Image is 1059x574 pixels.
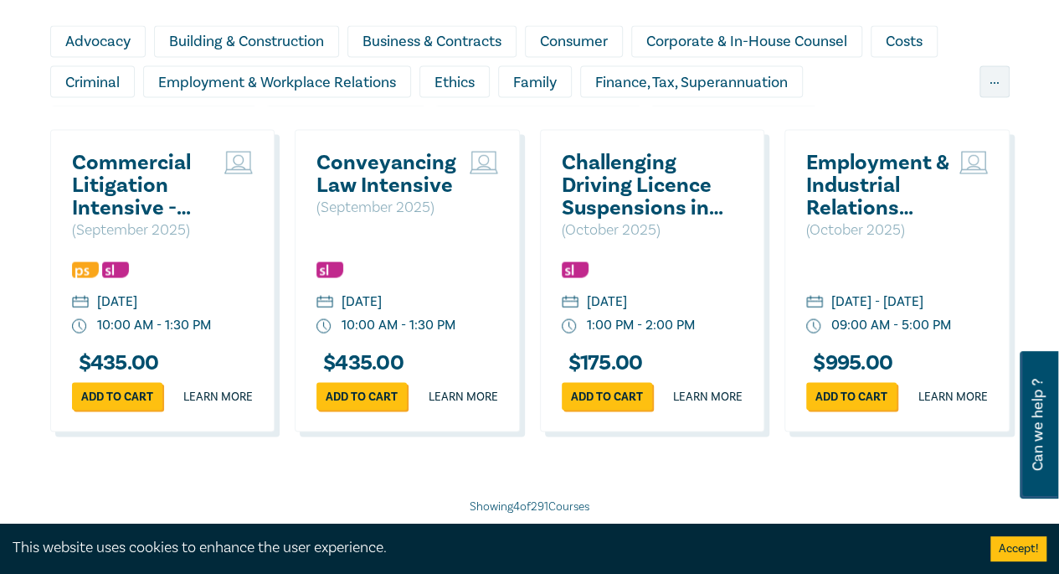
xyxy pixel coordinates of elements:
[419,65,490,97] div: Ethics
[434,106,641,137] div: Insolvency & Restructuring
[342,292,382,311] div: [DATE]
[871,25,938,57] div: Costs
[316,196,461,218] p: ( September 2025 )
[806,318,821,334] img: watch
[224,151,253,173] img: Live Stream
[470,151,498,173] img: Live Stream
[265,106,426,137] div: Health & Aged Care
[97,315,211,334] div: 10:00 AM - 1:30 PM
[806,219,951,240] p: ( October 2025 )
[498,65,572,97] div: Family
[525,25,623,57] div: Consumer
[154,25,339,57] div: Building & Construction
[831,315,951,334] div: 09:00 AM - 5:00 PM
[990,536,1046,561] button: Accept cookies
[72,219,217,240] p: ( September 2025 )
[806,151,951,219] a: Employment & Industrial Relations (Elective Topic) ([DATE])
[806,382,897,410] a: Add to cart
[316,261,343,277] img: Substantive Law
[50,25,146,57] div: Advocacy
[673,388,743,405] a: Learn more
[562,261,589,277] img: Substantive Law
[316,151,461,196] a: Conveyancing Law Intensive
[316,351,404,374] h3: $ 435.00
[562,219,735,240] p: ( October 2025 )
[72,295,89,310] img: calendar
[562,295,578,310] img: calendar
[562,351,643,374] h3: $ 175.00
[650,106,817,137] div: Intellectual Property
[831,292,923,311] div: [DATE] - [DATE]
[562,151,735,219] a: Challenging Driving Licence Suspensions in [GEOGRAPHIC_DATA]
[143,65,411,97] div: Employment & Workplace Relations
[72,382,162,410] a: Add to cart
[959,151,988,173] img: Live Stream
[347,25,517,57] div: Business & Contracts
[1030,361,1046,489] span: Can we help ?
[316,295,333,310] img: calendar
[587,315,695,334] div: 1:00 PM - 2:00 PM
[102,261,129,277] img: Substantive Law
[979,65,1010,97] div: ...
[72,151,217,219] a: Commercial Litigation Intensive - Skills and Strategies for Success in Commercial Disputes
[50,106,257,137] div: Government, Privacy & FOI
[50,498,1010,515] div: Showing 4 of 291 Courses
[631,25,862,57] div: Corporate & In-House Counsel
[97,292,137,311] div: [DATE]
[72,261,99,277] img: Professional Skills
[342,315,455,334] div: 10:00 AM - 1:30 PM
[429,388,498,405] a: Learn more
[918,388,988,405] a: Learn more
[50,65,135,97] div: Criminal
[562,382,652,410] a: Add to cart
[13,537,965,559] div: This website uses cookies to enhance the user experience.
[72,351,159,374] h3: $ 435.00
[183,388,253,405] a: Learn more
[72,318,87,334] img: watch
[316,318,332,334] img: watch
[806,295,823,310] img: calendar
[806,351,892,374] h3: $ 995.00
[580,65,803,97] div: Finance, Tax, Superannuation
[562,318,577,334] img: watch
[587,292,627,311] div: [DATE]
[316,382,407,410] a: Add to cart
